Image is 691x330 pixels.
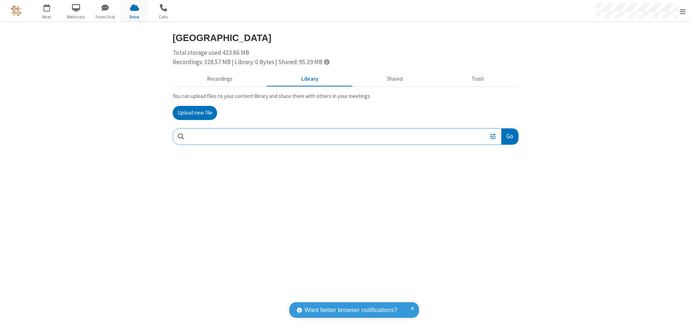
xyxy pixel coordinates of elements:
[324,59,329,65] span: Totals displayed include files that have been moved to the trash.
[173,58,519,67] div: Recordings: 328.57 MB | Library: 0 Bytes | Shared: 95.29 MB
[353,72,437,86] button: Shared during meetings
[63,14,90,20] span: Webinars
[173,33,519,43] h3: [GEOGRAPHIC_DATA]
[92,14,119,20] span: Team Chat
[150,14,177,20] span: Calls
[173,92,519,101] p: You can upload files to your content library and share them with others in your meetings
[173,48,519,67] div: Total storage used 423.86 MB
[501,129,518,145] button: Go
[304,306,397,315] span: Want better browser notifications?
[11,5,22,16] img: QA Selenium DO NOT DELETE OR CHANGE
[173,72,267,86] button: Recorded meetings
[33,14,60,20] span: Meet
[173,106,217,120] button: Upload new file
[437,72,519,86] button: Trash
[267,72,353,86] button: Content library
[121,14,148,20] span: Drive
